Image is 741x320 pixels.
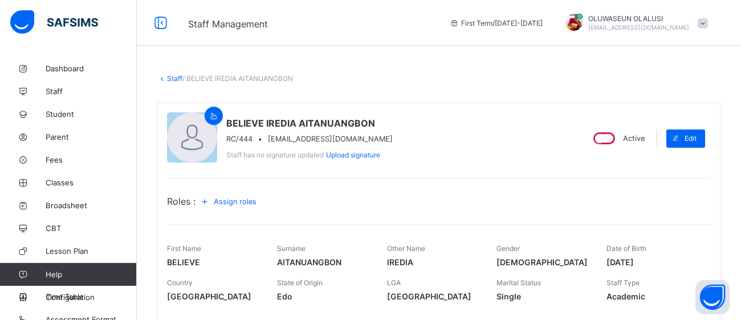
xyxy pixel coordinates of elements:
span: Staff has no signature updated [226,151,324,159]
a: Staff [167,74,182,83]
span: Other Name [387,244,425,253]
span: Staff Management [188,18,268,30]
button: Open asap [695,280,730,314]
span: Single [496,291,589,301]
span: [EMAIL_ADDRESS][DOMAIN_NAME] [588,24,689,31]
span: Fees [46,155,137,164]
span: [EMAIL_ADDRESS][DOMAIN_NAME] [268,135,393,143]
span: Staff [46,87,137,96]
span: [DEMOGRAPHIC_DATA] [496,257,589,267]
span: session/term information [450,19,543,27]
img: safsims [10,10,98,34]
span: Academic [606,291,699,301]
span: Configuration [46,293,136,302]
span: Date of Birth [606,244,646,253]
span: / BELIEVE IREDIA AITANUANGBON [182,74,293,83]
span: Parent [46,132,137,141]
span: Assign roles [214,197,256,206]
span: Help [46,270,136,279]
span: BELIEVE IREDIA AITANUANGBON [226,118,393,129]
span: RC/444 [226,135,253,143]
span: Classes [46,178,137,187]
div: • [226,135,393,143]
span: State of Origin [277,278,323,287]
div: OLUWASEUNOLALUSI [554,14,714,33]
span: [DATE] [606,257,699,267]
span: OLUWASEUN OLALUSI [588,14,689,23]
span: [GEOGRAPHIC_DATA] [167,291,260,301]
span: Staff Type [606,278,640,287]
span: Country [167,278,193,287]
span: Broadsheet [46,201,137,210]
span: Dashboard [46,64,137,73]
span: [GEOGRAPHIC_DATA] [387,291,480,301]
span: Edit [685,134,697,143]
span: LGA [387,278,401,287]
span: Upload signature [326,151,380,159]
span: First Name [167,244,201,253]
span: Edo [277,291,370,301]
span: Marital Status [496,278,541,287]
span: AITANUANGBON [277,257,370,267]
span: IREDIA [387,257,480,267]
span: Active [623,134,645,143]
span: Gender [496,244,520,253]
span: Roles : [167,196,196,207]
span: BELIEVE [167,257,260,267]
span: Lesson Plan [46,246,137,256]
span: Surname [277,244,306,253]
span: CBT [46,224,137,233]
span: Student [46,110,137,119]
